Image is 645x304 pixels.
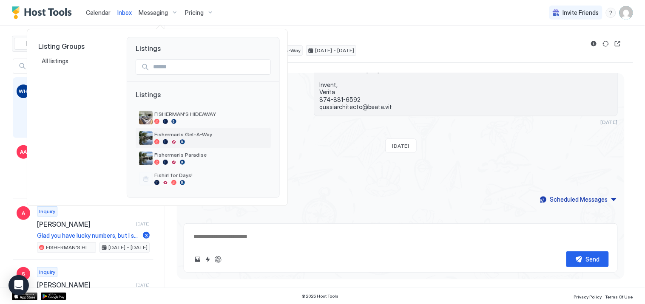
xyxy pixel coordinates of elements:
[154,131,267,138] span: Fisherman's Get-A-Way
[42,57,70,65] span: All listings
[154,172,267,178] span: Fishin' for Days!
[38,42,113,51] span: Listing Groups
[150,60,270,74] input: Input Field
[127,37,279,53] span: Listings
[154,152,267,158] span: Fisherman's Paradise
[139,152,153,165] div: listing image
[139,131,153,145] div: listing image
[136,90,271,107] span: Listings
[154,111,267,117] span: FISHERMAN'S HIDEAWAY
[139,111,153,124] div: listing image
[9,275,29,296] div: Open Intercom Messenger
